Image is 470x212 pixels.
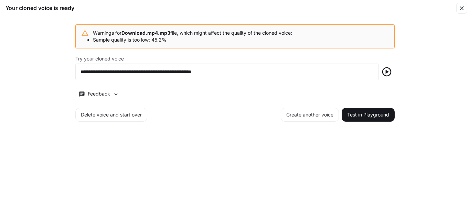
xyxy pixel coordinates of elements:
div: Warnings for file, which might affect the quality of the cloned voice: [93,27,292,46]
p: Try your cloned voice [75,56,124,61]
button: Delete voice and start over [75,108,147,122]
button: Feedback [75,88,122,100]
b: Download.mp4.mp3 [121,30,170,36]
button: Create another voice [281,108,339,122]
button: Test in Playground [342,108,395,122]
h5: Your cloned voice is ready [6,4,74,12]
li: Sample quality is too low: 45.2% [93,36,292,43]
